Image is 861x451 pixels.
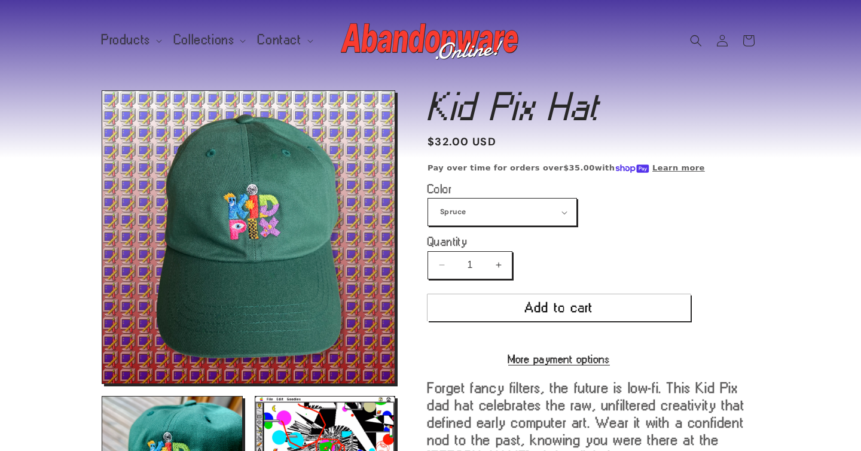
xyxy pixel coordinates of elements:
summary: Contact [251,28,317,53]
a: More payment options [428,354,691,364]
span: Collections [174,35,235,45]
label: Quantity [428,236,691,248]
h1: Kid Pix Hat [428,90,759,123]
span: Contact [258,35,301,45]
span: Products [102,35,151,45]
span: $32.00 USD [428,134,496,150]
button: Add to cart [428,294,691,321]
a: Abandonware [337,12,525,69]
summary: Search [683,28,709,54]
label: Color [428,183,691,195]
img: Abandonware [341,17,520,65]
summary: Products [94,28,167,53]
summary: Collections [167,28,251,53]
